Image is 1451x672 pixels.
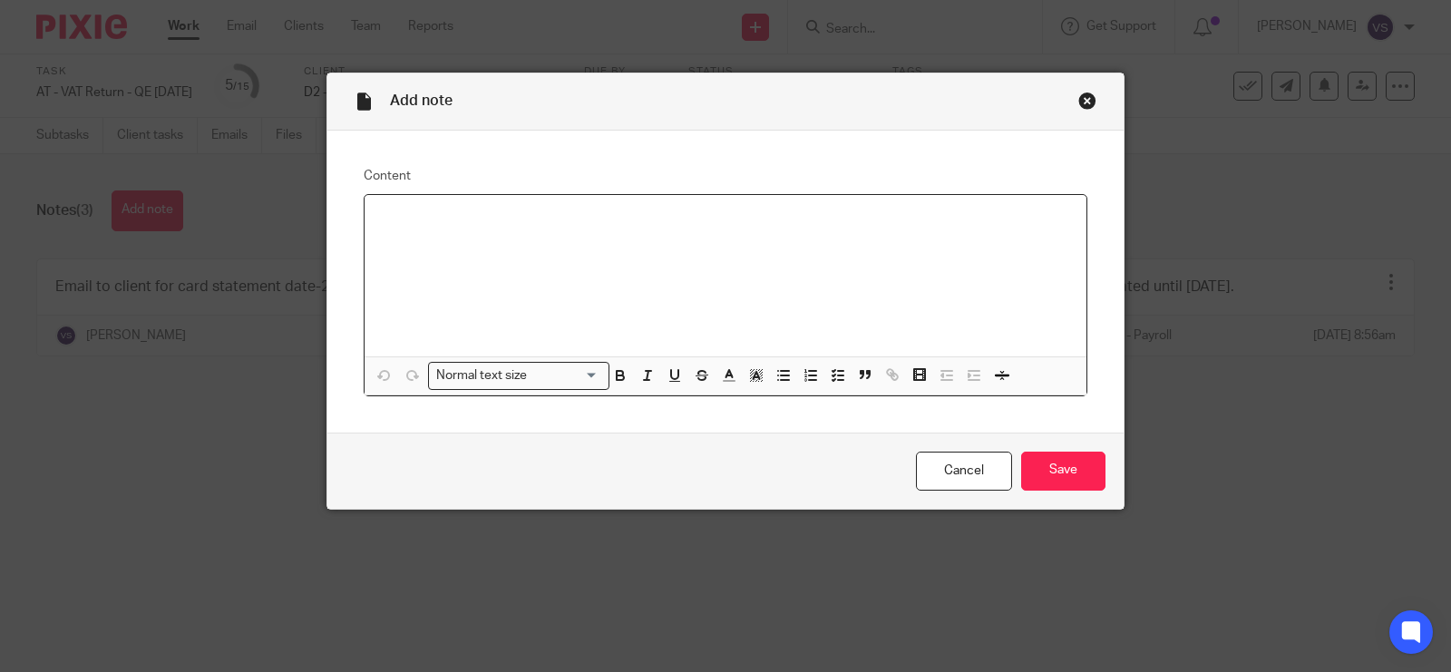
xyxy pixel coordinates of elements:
input: Save [1021,452,1105,491]
span: Add note [390,93,453,108]
div: Close this dialog window [1078,92,1096,110]
input: Search for option [533,366,599,385]
a: Cancel [916,452,1012,491]
span: Normal text size [433,366,531,385]
div: Search for option [428,362,609,390]
label: Content [364,167,1087,185]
